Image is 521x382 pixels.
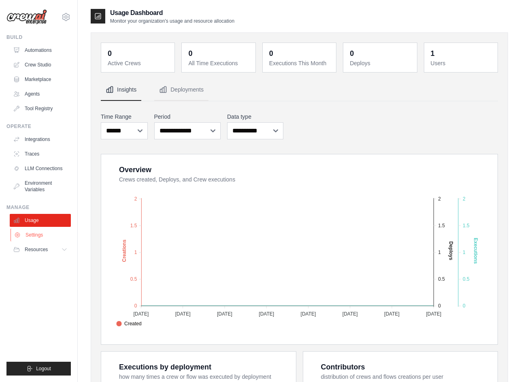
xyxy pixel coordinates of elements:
[438,250,441,255] tspan: 1
[438,276,445,282] tspan: 0.5
[121,239,127,262] text: Creations
[101,79,141,101] button: Insights
[463,303,466,309] tspan: 0
[301,311,316,317] tspan: [DATE]
[154,79,208,101] button: Deployments
[321,373,488,381] dt: distribution of crews and flows creations per user
[438,223,445,228] tspan: 1.5
[110,8,234,18] h2: Usage Dashboard
[188,59,250,67] dt: All Time Executions
[10,162,71,175] a: LLM Connections
[321,361,365,373] div: Contributors
[448,241,454,260] text: Deploys
[36,365,51,372] span: Logout
[6,362,71,376] button: Logout
[134,196,137,202] tspan: 2
[130,276,137,282] tspan: 0.5
[108,59,170,67] dt: Active Crews
[101,79,498,101] nav: Tabs
[175,311,191,317] tspan: [DATE]
[431,59,493,67] dt: Users
[438,303,441,309] tspan: 0
[10,243,71,256] button: Resources
[431,48,435,59] div: 1
[6,204,71,211] div: Manage
[10,58,71,71] a: Crew Studio
[10,133,71,146] a: Integrations
[10,147,71,160] a: Traces
[25,246,48,253] span: Resources
[10,102,71,115] a: Tool Registry
[269,59,331,67] dt: Executions This Month
[10,87,71,100] a: Agents
[10,214,71,227] a: Usage
[116,320,142,327] span: Created
[101,113,148,121] label: Time Range
[6,34,71,41] div: Build
[473,238,478,264] text: Executions
[426,311,441,317] tspan: [DATE]
[463,196,466,202] tspan: 2
[463,250,466,255] tspan: 1
[11,228,72,241] a: Settings
[6,123,71,130] div: Operate
[110,18,234,24] p: Monitor your organization's usage and resource allocation
[119,373,286,381] dt: how many times a crew or flow was executed by deployment
[217,311,232,317] tspan: [DATE]
[227,113,283,121] label: Data type
[119,164,151,175] div: Overview
[342,311,358,317] tspan: [DATE]
[119,175,488,184] dt: Crews created, Deploys, and Crew executions
[384,311,400,317] tspan: [DATE]
[10,177,71,196] a: Environment Variables
[119,361,211,373] div: Executions by deployment
[463,223,470,228] tspan: 1.5
[133,311,149,317] tspan: [DATE]
[259,311,274,317] tspan: [DATE]
[108,48,112,59] div: 0
[188,48,192,59] div: 0
[350,48,354,59] div: 0
[6,9,47,25] img: Logo
[134,303,137,309] tspan: 0
[10,44,71,57] a: Automations
[134,250,137,255] tspan: 1
[154,113,221,121] label: Period
[438,196,441,202] tspan: 2
[10,73,71,86] a: Marketplace
[269,48,273,59] div: 0
[130,223,137,228] tspan: 1.5
[463,276,470,282] tspan: 0.5
[350,59,412,67] dt: Deploys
